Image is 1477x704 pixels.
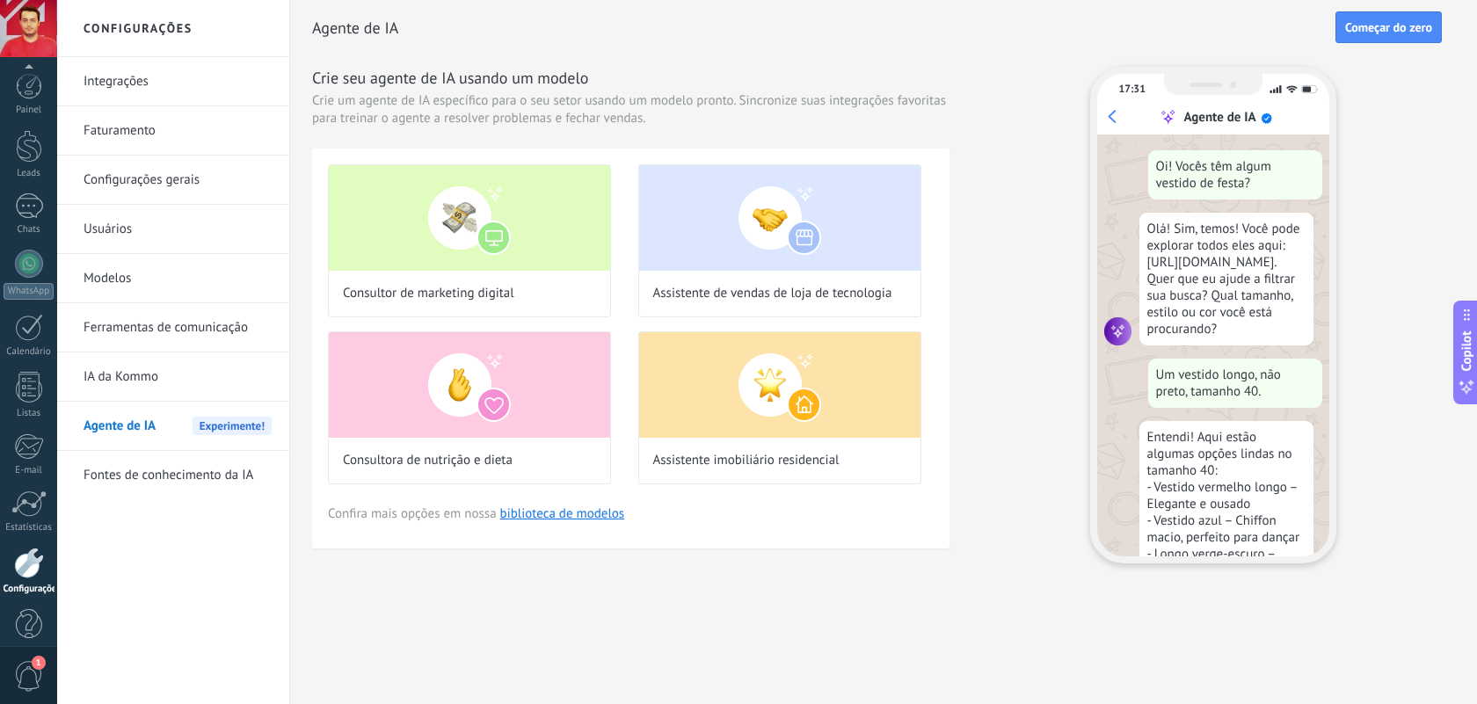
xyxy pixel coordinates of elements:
button: Começar do zero [1335,11,1442,43]
a: biblioteca de modelos [500,505,625,522]
li: Integrações [57,57,289,106]
span: 1 [32,656,46,670]
div: Oi! Vocês têm algum vestido de festa? [1148,150,1322,200]
a: Usuários [84,205,272,254]
span: Confira mais opções em nossa [328,505,624,522]
span: Começar do zero [1345,21,1432,33]
img: Consultora de nutrição e dieta [329,332,610,438]
div: Configurações [4,584,55,595]
a: Agente de IAExperimente! [84,402,272,451]
div: Olá! Sim, temos! Você pode explorar todos eles aqui: [URL][DOMAIN_NAME]. Quer que eu ajude a filt... [1139,213,1313,345]
span: Copilot [1458,330,1475,371]
div: Listas [4,408,55,419]
a: Ferramentas de comunicação [84,303,272,352]
a: Integrações [84,57,272,106]
li: Ferramentas de comunicação [57,303,289,352]
span: Assistente imobiliário residencial [653,452,840,469]
span: Consultor de marketing digital [343,285,514,302]
span: Experimente! [193,417,272,435]
img: Consultor de marketing digital [329,165,610,271]
span: Crie um agente de IA específico para o seu setor usando um modelo pronto. Sincronize suas integra... [312,92,949,127]
a: Configurações gerais [84,156,272,205]
li: Faturamento [57,106,289,156]
li: Fontes de conhecimento da IA [57,451,289,499]
a: Fontes de conhecimento da IA [84,451,272,500]
div: Entendi! Aqui estão algumas opções lindas no tamanho 40: - Vestido vermelho longo – Elegante e ou... [1139,421,1313,587]
div: Um vestido longo, não preto, tamanho 40. [1148,359,1322,408]
li: IA da Kommo [57,352,289,402]
span: Consultora de nutrição e dieta [343,452,513,469]
div: WhatsApp [4,283,54,300]
div: 17:31 [1119,83,1146,96]
img: Assistente imobiliário residencial [639,332,920,438]
div: Agente de IA [1183,109,1255,126]
h2: Agente de IA [312,11,1335,46]
span: Assistente de vendas de loja de tecnologia [653,285,892,302]
div: Estatísticas [4,522,55,533]
img: agent icon [1104,317,1132,345]
div: Leads [4,168,55,179]
div: E-mail [4,465,55,476]
div: Painel [4,105,55,116]
h3: Crie seu agente de IA usando um modelo [312,67,949,89]
div: Calendário [4,346,55,358]
li: Modelos [57,254,289,303]
img: Assistente de vendas de loja de tecnologia [639,165,920,271]
div: Ajuda [4,645,55,657]
div: Chats [4,224,55,236]
a: Faturamento [84,106,272,156]
li: Agente de IA [57,402,289,451]
li: Configurações gerais [57,156,289,205]
li: Usuários [57,205,289,254]
span: Agente de IA [84,402,156,451]
a: IA da Kommo [84,352,272,402]
a: Modelos [84,254,272,303]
